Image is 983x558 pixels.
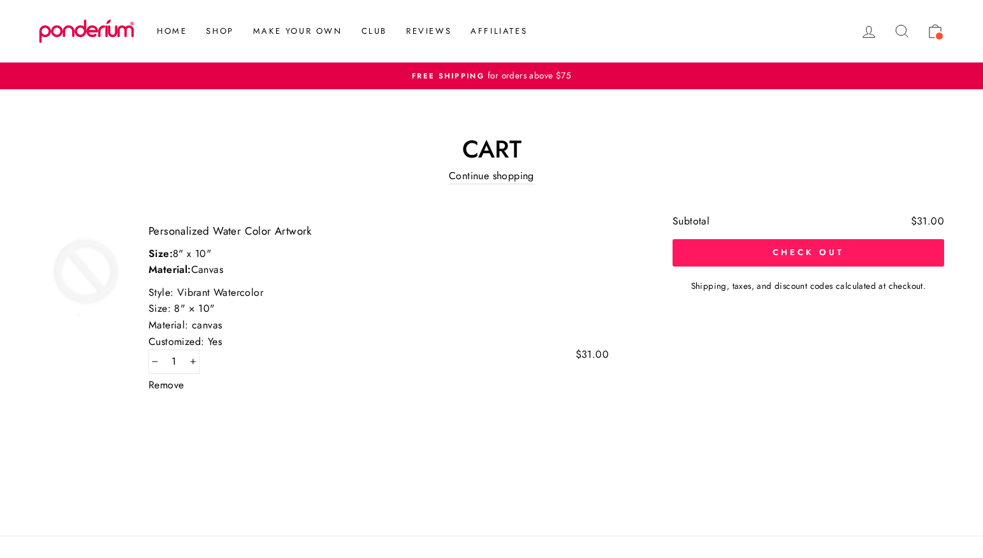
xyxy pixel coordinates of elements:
span: $31.00 [576,349,609,360]
a: Reviews [397,20,461,43]
button: Increase item quantity by one [187,349,200,374]
a: Club [352,20,397,43]
div: $31.00 [911,216,944,226]
a: Continue shopping [449,168,534,185]
div: Style: Vibrant Watercolor [149,284,609,301]
span: FREE Shipping [412,71,484,81]
h1: Cart [39,137,944,161]
a: Affiliates [461,20,537,43]
a: Personalized Water Color Artwork [149,223,609,240]
small: Shipping, taxes, and discount codes calculated at checkout. [673,279,944,293]
div: Material: canvas [149,317,609,334]
a: Remove [149,380,184,390]
div: Customized: Yes [149,334,609,350]
a: Make Your Own [244,20,352,43]
button: Reduce item quantity by one [149,349,161,374]
span: Size: [149,246,173,261]
span: for orders above $75 [484,69,571,82]
a: Home [147,20,196,43]
div: Size: 8" × 10" [149,300,609,317]
div: 8" x 10" [149,246,609,262]
a: Shop [196,20,243,43]
img: Ponderium [39,19,135,43]
img: Personalized Water Color Artwork [39,223,135,316]
div: Subtotal [673,216,710,226]
div: Canvas [149,261,609,278]
ul: Primary [141,20,537,43]
button: Check out [673,239,944,266]
span: Material: [149,262,191,277]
